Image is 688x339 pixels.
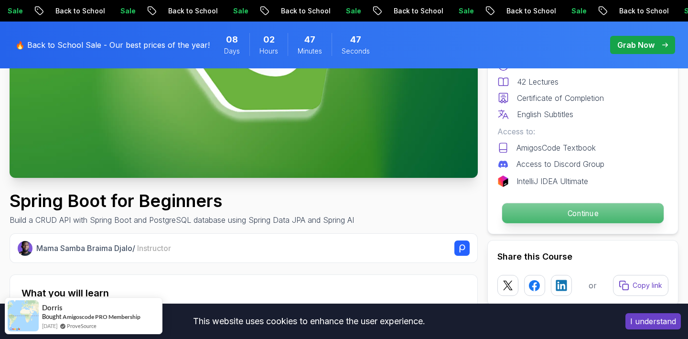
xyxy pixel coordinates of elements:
[42,322,57,330] span: [DATE]
[15,39,210,51] p: 🔥 Back to School Sale - Our best prices of the year!
[502,203,664,223] p: Continue
[21,286,466,300] h2: What you will learn
[497,250,668,263] h2: Share this Course
[365,6,430,16] p: Back to School
[613,275,668,296] button: Copy link
[350,33,361,46] span: 47 Seconds
[516,142,596,153] p: AmigosCode Textbook
[342,46,370,56] span: Seconds
[517,76,559,87] p: 42 Lectures
[298,46,322,56] span: Minutes
[478,6,543,16] p: Back to School
[27,6,92,16] p: Back to School
[625,313,681,329] button: Accept cookies
[517,109,573,120] p: English Subtitles
[36,242,171,254] p: Mama Samba Braima Djalo /
[263,33,275,46] span: 2 Hours
[516,158,604,170] p: Access to Discord Group
[633,281,662,290] p: Copy link
[137,243,171,253] span: Instructor
[253,6,318,16] p: Back to School
[205,6,236,16] p: Sale
[63,313,140,320] a: Amigoscode PRO Membership
[304,33,315,46] span: 47 Minutes
[42,304,63,312] span: Dorris
[589,280,597,291] p: or
[543,6,574,16] p: Sale
[259,46,278,56] span: Hours
[7,311,611,332] div: This website uses cookies to enhance the user experience.
[140,6,205,16] p: Back to School
[318,6,348,16] p: Sale
[497,175,509,187] img: jetbrains logo
[10,214,354,226] p: Build a CRUD API with Spring Boot and PostgreSQL database using Spring Data JPA and Spring AI
[8,300,39,331] img: provesource social proof notification image
[226,33,238,46] span: 8 Days
[591,6,656,16] p: Back to School
[92,6,123,16] p: Sale
[224,46,240,56] span: Days
[617,39,655,51] p: Grab Now
[516,175,588,187] p: IntelliJ IDEA Ultimate
[10,191,354,210] h1: Spring Boot for Beginners
[517,92,604,104] p: Certificate of Completion
[67,322,97,330] a: ProveSource
[502,203,664,224] button: Continue
[656,6,687,16] p: Sale
[42,313,62,320] span: Bought
[430,6,461,16] p: Sale
[18,241,32,256] img: Nelson Djalo
[497,126,668,137] p: Access to:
